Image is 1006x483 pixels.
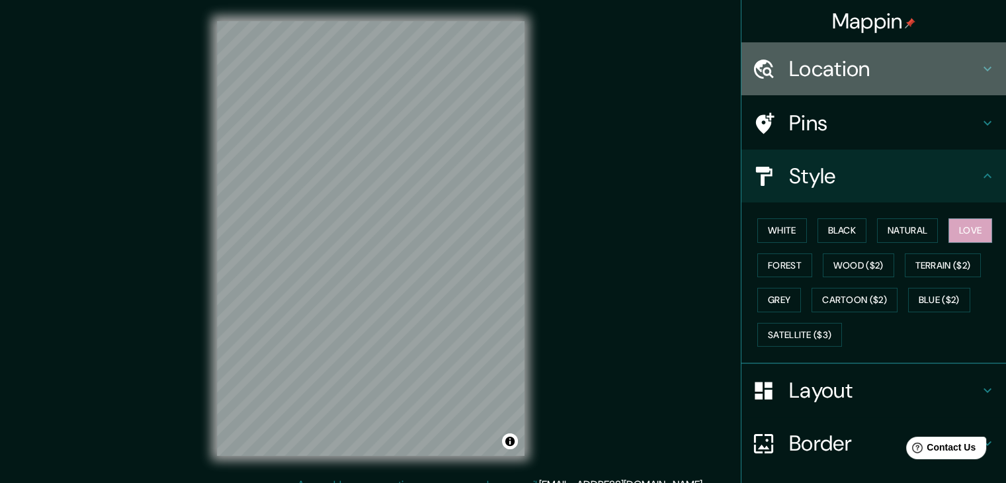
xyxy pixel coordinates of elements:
[741,150,1006,202] div: Style
[905,18,915,28] img: pin-icon.png
[832,8,916,34] h4: Mappin
[757,218,807,243] button: White
[757,288,801,312] button: Grey
[812,288,898,312] button: Cartoon ($2)
[217,21,524,456] canvas: Map
[789,110,980,136] h4: Pins
[877,218,938,243] button: Natural
[741,417,1006,470] div: Border
[741,364,1006,417] div: Layout
[757,323,842,347] button: Satellite ($3)
[741,42,1006,95] div: Location
[789,430,980,457] h4: Border
[741,97,1006,150] div: Pins
[948,218,992,243] button: Love
[789,56,980,82] h4: Location
[888,431,991,468] iframe: Help widget launcher
[908,288,970,312] button: Blue ($2)
[789,377,980,404] h4: Layout
[817,218,867,243] button: Black
[823,253,894,278] button: Wood ($2)
[789,163,980,189] h4: Style
[757,253,812,278] button: Forest
[502,433,518,449] button: Toggle attribution
[905,253,982,278] button: Terrain ($2)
